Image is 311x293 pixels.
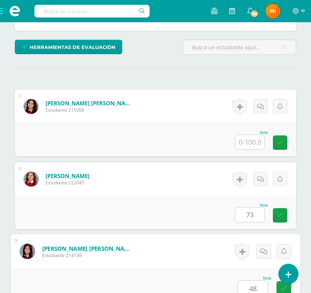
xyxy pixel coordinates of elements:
input: 0-100.0 [235,135,264,149]
div: Nota [238,276,271,280]
input: Busca un estudiante aquí... [183,40,296,55]
img: 45e22c607c051982a137cf584b78d1ec.png [24,172,39,187]
span: Estudiante 214169 [42,252,134,259]
a: [PERSON_NAME] [PERSON_NAME] [46,99,134,107]
a: [PERSON_NAME] [PERSON_NAME] [42,244,134,252]
input: 0-100.0 [235,208,264,222]
a: Herramientas de evaluación [15,40,122,54]
a: [PERSON_NAME] [46,172,90,180]
img: d2e2f949d5d496e0dfd0fcd91814c6a8.png [265,4,280,19]
span: Herramientas de evaluación [30,40,116,54]
span: Estudiante 215008 [46,107,134,113]
img: bd2d224ce126be5fdf13a83eb55a14a9.png [24,99,39,114]
input: Busca un usuario... [34,5,150,17]
span: Estudiante 222045 [46,180,90,186]
div: Nota [235,203,268,207]
div: Nota [235,131,268,135]
span: 210 [250,10,258,18]
img: b7441dff9485a5908b56cfedf5fd9bea.png [20,244,35,259]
